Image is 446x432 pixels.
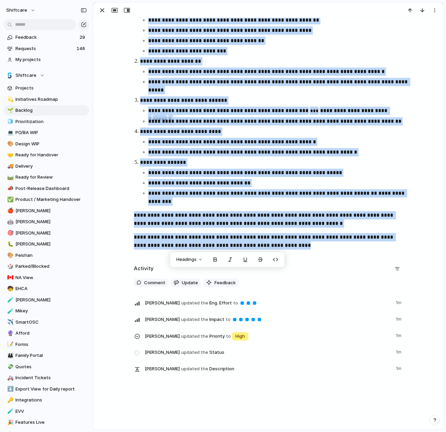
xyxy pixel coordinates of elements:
[7,151,12,159] div: 🤝
[15,419,87,426] span: Features Live
[3,328,89,338] div: 🔮Afford
[203,278,238,287] button: Feedback
[145,333,180,340] span: [PERSON_NAME]
[145,365,180,372] span: [PERSON_NAME]
[15,107,87,114] span: Backlog
[3,306,89,316] a: 🧪Mikey
[3,250,89,261] div: 🎨Peishan
[134,265,154,273] h2: Activity
[15,85,87,92] span: Projects
[7,307,12,315] div: 🧪
[3,417,89,428] a: 🎉Features Live
[6,419,13,426] button: 🎉
[3,317,89,327] a: ✈️SmartOSC
[6,397,13,404] button: 🔑
[144,279,165,286] span: Comment
[7,107,12,115] div: 🌱
[181,349,208,356] span: updated the
[3,239,89,249] a: 🐛[PERSON_NAME]
[15,319,87,326] span: SmartOSC
[145,298,392,308] span: Eng. Effort
[176,256,197,263] span: Headings
[7,374,12,382] div: 🚑
[7,396,12,404] div: 🔑
[7,240,12,248] div: 🐛
[3,128,89,138] a: 💻PO/BA WIP
[145,331,392,341] span: Priority
[7,363,12,371] div: 💸
[6,330,13,337] button: 🔮
[6,185,13,192] button: 📣
[15,56,87,63] span: My projects
[15,352,87,359] span: Family Portal
[396,364,403,372] span: 1m
[3,373,89,383] a: 🚑Incident Tickets
[15,174,87,181] span: Ready for Review
[226,316,231,323] span: to
[15,297,87,303] span: [PERSON_NAME]
[15,129,87,136] span: PO/BA WIP
[15,207,87,214] span: [PERSON_NAME]
[3,32,89,43] a: Feedback29
[6,341,13,348] button: 📝
[6,297,13,303] button: 🧪
[3,350,89,361] div: 👪Family Portal
[7,162,12,170] div: 🚚
[6,252,13,259] button: 🎨
[15,363,87,370] span: Quotes
[182,279,198,286] span: Update
[15,341,87,348] span: Forms
[7,263,12,271] div: 🎲
[172,254,207,265] button: Headings
[3,406,89,417] div: 🧪EVV
[181,333,208,340] span: updated the
[6,386,13,393] button: ⬇️
[3,94,89,105] a: 💫Initiatives Roadmap
[6,129,13,136] button: 💻
[3,261,89,272] div: 🎲Parked/Blocked
[396,298,403,306] span: 1m
[15,408,87,415] span: EVV
[3,172,89,182] div: 🛤️Ready for Review
[7,95,12,103] div: 💫
[3,139,89,149] div: 🎨Design WIP
[3,384,89,394] div: ⬇️Export View for Daily report
[6,141,13,147] button: 🎨
[3,217,89,227] a: 🤖[PERSON_NAME]
[6,263,13,270] button: 🎲
[7,207,12,215] div: 🍎
[6,152,13,158] button: 🤝
[3,395,89,405] a: 🔑Integrations
[15,330,87,337] span: Afford
[6,274,13,281] button: 🇨🇦
[15,163,87,170] span: Delivery
[6,196,13,203] button: ✅
[3,161,89,171] a: 🚚Delivery
[145,349,180,356] span: [PERSON_NAME]
[6,408,13,415] button: 🧪
[15,141,87,147] span: Design WIP
[15,152,87,158] span: Ready for Handover
[7,218,12,226] div: 🤖
[15,96,87,103] span: Initiatives Roadmap
[181,300,208,307] span: updated the
[235,333,245,340] span: High
[6,163,13,170] button: 🚚
[7,184,12,192] div: 📣
[3,70,89,81] button: Shiftcare
[15,285,87,292] span: EHCA
[3,105,89,116] a: 🌱Backlog
[7,129,12,137] div: 💻
[3,150,89,160] a: 🤝Ready for Handover
[6,207,13,214] button: 🍎
[171,278,201,287] button: Update
[7,285,12,293] div: 🧒
[145,364,392,373] span: Description
[6,374,13,381] button: 🚑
